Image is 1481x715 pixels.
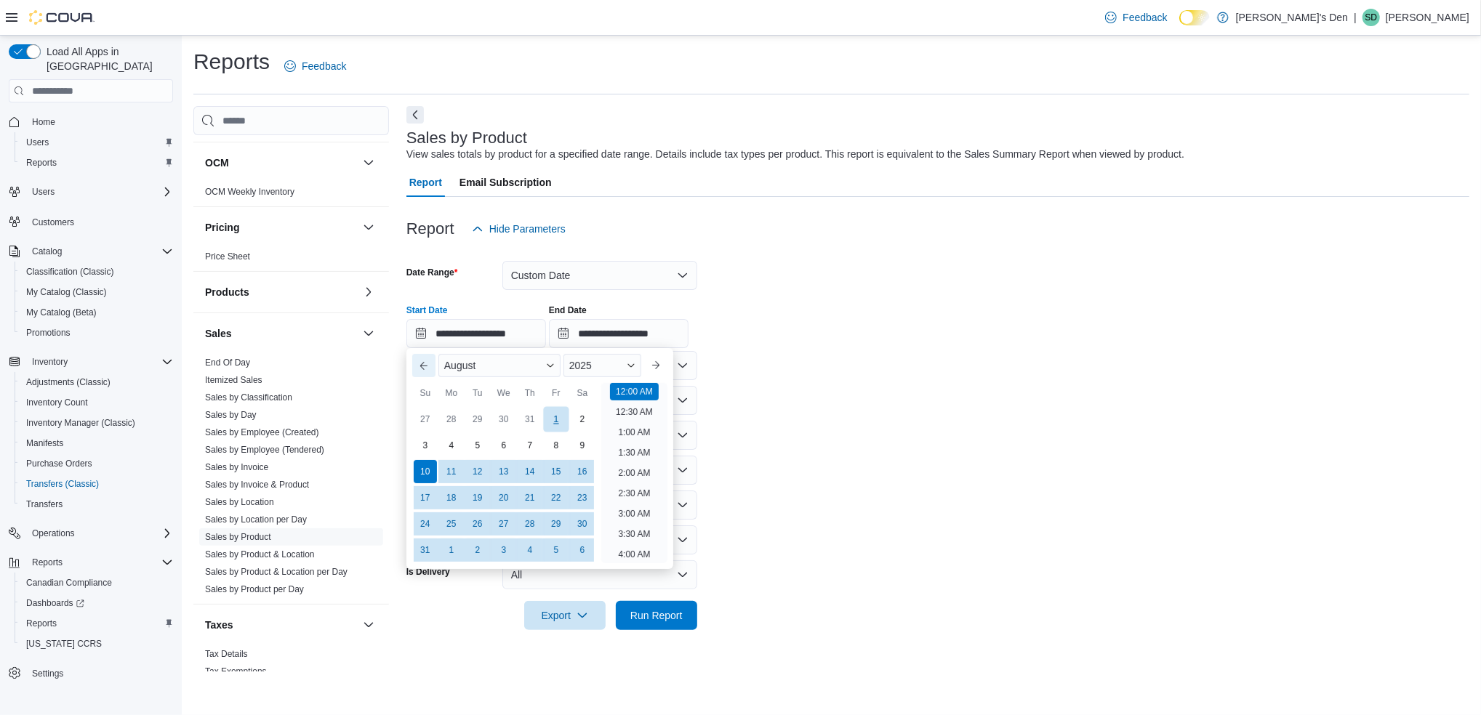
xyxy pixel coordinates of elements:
div: Taxes [193,645,389,686]
div: day-16 [571,460,594,483]
span: Feedback [1123,10,1167,25]
input: Press the down key to open a popover containing a calendar. [549,319,689,348]
button: [US_STATE] CCRS [15,634,179,654]
button: Taxes [205,618,357,632]
li: 12:00 AM [610,383,659,400]
button: OCM [205,155,357,170]
a: My Catalog (Beta) [20,304,103,321]
button: Manifests [15,433,179,453]
button: Users [26,183,60,201]
button: Reports [15,613,179,634]
a: Sales by Classification [205,392,292,403]
button: Catalog [26,243,68,260]
button: All [502,560,697,589]
span: Price Sheet [205,251,250,262]
div: Th [518,381,542,405]
span: Inventory Count [20,394,173,411]
div: day-27 [492,512,515,536]
h3: Products [205,285,249,299]
div: day-30 [571,512,594,536]
span: Transfers (Classic) [20,475,173,493]
div: day-19 [466,486,489,509]
a: My Catalog (Classic) [20,283,113,301]
a: Transfers [20,496,68,513]
span: Transfers [20,496,173,513]
button: Open list of options [677,464,689,476]
span: Sales by Invoice & Product [205,479,309,490]
span: OCM Weekly Inventory [205,186,294,198]
div: Shawn Dang [1362,9,1380,26]
span: Users [32,186,55,198]
span: Load All Apps in [GEOGRAPHIC_DATA] [41,44,173,73]
div: day-6 [492,434,515,457]
a: Price Sheet [205,251,250,262]
button: Transfers (Classic) [15,474,179,494]
span: Canadian Compliance [20,574,173,591]
button: Users [15,132,179,153]
a: Sales by Employee (Created) [205,427,319,437]
button: Inventory Count [15,392,179,413]
h1: Reports [193,47,270,76]
div: day-29 [545,512,568,536]
a: Settings [26,665,69,682]
button: Custom Date [502,261,697,290]
span: Sales by Employee (Tendered) [205,444,324,456]
span: Sales by Product & Location per Day [205,566,348,578]
span: Export [533,601,597,630]
div: day-22 [545,486,568,509]
a: Adjustments (Classic) [20,373,116,391]
span: Dark Mode [1179,25,1180,26]
span: Inventory Manager (Classic) [26,417,135,429]
p: [PERSON_NAME] [1386,9,1469,26]
img: Cova [29,10,95,25]
div: day-25 [440,512,463,536]
span: Settings [26,664,173,682]
span: My Catalog (Beta) [26,307,97,318]
span: Home [32,116,55,128]
span: Sales by Employee (Created) [205,427,319,438]
input: Press the down key to enter a popover containing a calendar. Press the escape key to close the po... [406,319,546,348]
a: Users [20,134,55,151]
span: Classification (Classic) [20,263,173,280]
button: Adjustments (Classic) [15,372,179,392]
div: day-31 [518,408,542,431]
div: day-11 [440,460,463,483]
span: Home [26,113,173,131]
button: Export [524,601,606,630]
span: Promotions [26,327,71,339]
span: Sales by Day [205,409,257,421]
span: Sales by Product [205,531,271,543]
div: day-31 [414,538,437,562]
span: Feedback [302,59,346,73]
button: Purchase Orders [15,453,179,474]
a: Sales by Invoice & Product [205,480,309,490]
a: Feedback [278,52,352,81]
span: Operations [26,525,173,542]
div: View sales totals by product for a specified date range. Details include tax types per product. T... [406,147,1184,162]
button: Hide Parameters [466,214,571,243]
h3: Sales by Product [406,129,527,147]
div: day-18 [440,486,463,509]
p: [PERSON_NAME]'s Den [1236,9,1348,26]
span: Catalog [26,243,173,260]
button: Open list of options [677,395,689,406]
button: Transfers [15,494,179,514]
span: Hide Parameters [489,222,566,236]
span: Customers [32,217,74,228]
div: day-24 [414,512,437,536]
span: Dashboards [20,594,173,612]
a: Inventory Count [20,394,94,411]
span: Inventory Manager (Classic) [20,414,173,432]
button: Operations [26,525,81,542]
span: Transfers (Classic) [26,478,99,490]
span: [US_STATE] CCRS [26,638,102,650]
span: Adjustments (Classic) [26,376,111,388]
a: Dashboards [20,594,90,612]
button: Next [406,106,424,124]
div: day-30 [492,408,515,431]
button: Home [3,111,179,132]
button: Products [360,283,377,301]
h3: Report [406,220,454,238]
button: Catalog [3,241,179,262]
span: Catalog [32,246,62,257]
